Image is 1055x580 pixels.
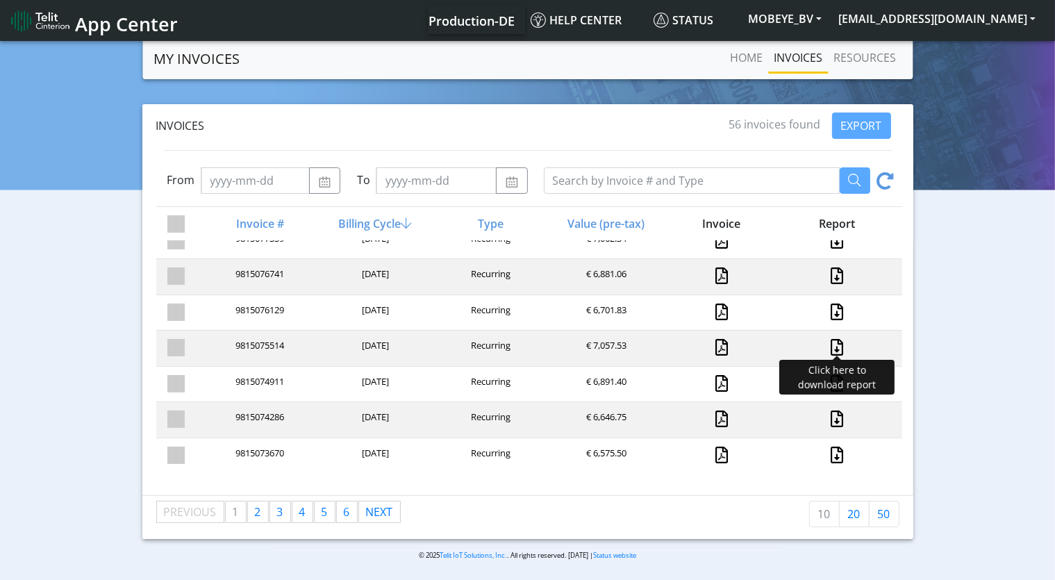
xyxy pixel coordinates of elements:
[869,501,899,527] a: 50
[201,304,316,322] div: 9815076129
[429,13,515,29] span: Production-DE
[839,501,870,527] a: 20
[376,167,497,194] input: yyyy-mm-dd
[167,172,195,188] label: From
[663,215,778,232] div: Invoice
[11,10,69,32] img: logo-telit-cinterion-gw-new.png
[316,232,431,251] div: [DATE]
[648,6,740,34] a: Status
[277,504,283,520] span: 3
[316,375,431,394] div: [DATE]
[547,267,663,286] div: € 6,881.06
[153,45,240,73] a: MY INVOICES
[156,118,205,133] span: Invoices
[432,215,547,232] div: Type
[233,504,239,520] span: 1
[316,339,431,358] div: [DATE]
[547,339,663,358] div: € 7,057.53
[359,502,400,522] a: Next page
[201,215,316,232] div: Invoice #
[201,267,316,286] div: 9815076741
[316,447,431,465] div: [DATE]
[299,504,306,520] span: 4
[547,447,663,465] div: € 6,575.50
[201,447,316,465] div: 9815073670
[505,176,518,188] img: calendar.svg
[778,215,893,232] div: Report
[531,13,622,28] span: Help center
[316,215,431,232] div: Billing Cycle
[654,13,713,28] span: Status
[547,411,663,429] div: € 6,646.75
[724,44,768,72] a: Home
[316,411,431,429] div: [DATE]
[318,176,331,188] img: calendar.svg
[432,267,547,286] div: Recurring
[832,113,891,139] button: EXPORT
[357,172,370,188] label: To
[156,501,401,523] ul: Pagination
[344,504,350,520] span: 6
[75,11,178,37] span: App Center
[593,551,636,560] a: Status website
[729,117,821,132] span: 56 invoices found
[255,504,261,520] span: 2
[768,44,828,72] a: INVOICES
[547,304,663,322] div: € 6,701.83
[201,232,316,251] div: 9815077339
[316,304,431,322] div: [DATE]
[525,6,648,34] a: Help center
[164,504,217,520] span: Previous
[654,13,669,28] img: status.svg
[428,6,514,34] a: Your current platform instance
[547,215,663,232] div: Value (pre-tax)
[544,167,840,194] input: Search by Invoice # and Type
[201,167,310,194] input: yyyy-mm-dd
[828,44,902,72] a: RESOURCES
[779,360,895,395] div: Click here to download report
[201,339,316,358] div: 9815075514
[11,6,176,35] a: App Center
[830,6,1044,31] button: [EMAIL_ADDRESS][DOMAIN_NAME]
[316,267,431,286] div: [DATE]
[322,504,328,520] span: 5
[432,447,547,465] div: Recurring
[547,232,663,251] div: € 7,062.34
[432,375,547,394] div: Recurring
[432,411,547,429] div: Recurring
[432,232,547,251] div: Recurring
[531,13,546,28] img: knowledge.svg
[432,339,547,358] div: Recurring
[201,411,316,429] div: 9815074286
[547,375,663,394] div: € 6,891.40
[440,551,507,560] a: Telit IoT Solutions, Inc.
[201,375,316,394] div: 9815074911
[274,550,781,561] p: © 2025 . All rights reserved. [DATE] |
[432,304,547,322] div: Recurring
[740,6,830,31] button: MOBEYE_BV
